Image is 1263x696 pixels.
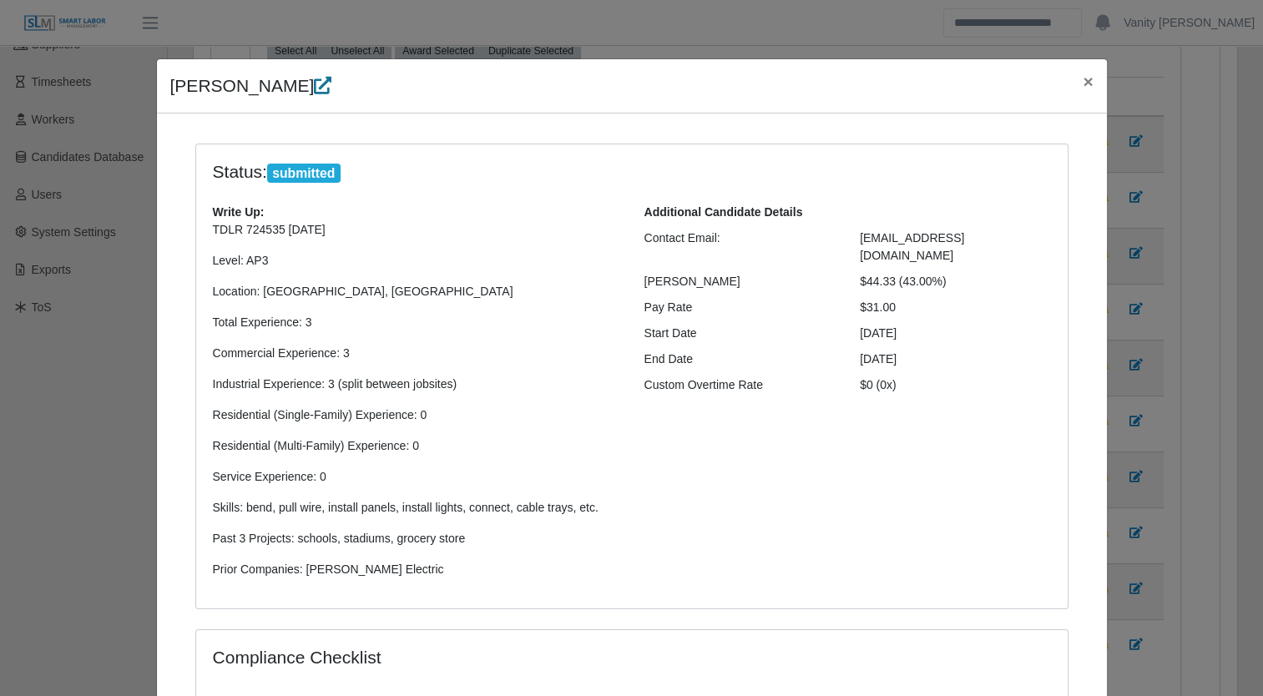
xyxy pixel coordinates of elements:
div: Contact Email: [632,229,848,265]
p: Residential (Multi-Family) Experience: 0 [213,437,619,455]
span: [EMAIL_ADDRESS][DOMAIN_NAME] [860,231,964,262]
span: × [1083,72,1093,91]
p: Residential (Single-Family) Experience: 0 [213,406,619,424]
button: Close [1069,59,1106,103]
span: [DATE] [860,352,897,366]
div: $44.33 (43.00%) [847,273,1063,290]
h4: Status: [213,161,836,184]
h4: [PERSON_NAME] [170,73,332,99]
h4: Compliance Checklist [213,647,763,668]
p: Level: AP3 [213,252,619,270]
div: $31.00 [847,299,1063,316]
p: Location: [GEOGRAPHIC_DATA], [GEOGRAPHIC_DATA] [213,283,619,300]
div: Custom Overtime Rate [632,376,848,394]
div: End Date [632,351,848,368]
p: Prior Companies: [PERSON_NAME] Electric [213,561,619,578]
p: Industrial Experience: 3 (split between jobsites) [213,376,619,393]
p: Service Experience: 0 [213,468,619,486]
div: [DATE] [847,325,1063,342]
span: submitted [267,164,341,184]
b: Write Up: [213,205,265,219]
span: $0 (0x) [860,378,897,391]
p: Total Experience: 3 [213,314,619,331]
div: Start Date [632,325,848,342]
p: TDLR 724535 [DATE] [213,221,619,239]
div: Pay Rate [632,299,848,316]
p: Skills: bend, pull wire, install panels, install lights, connect, cable trays, etc. [213,499,619,517]
p: Commercial Experience: 3 [213,345,619,362]
b: Additional Candidate Details [644,205,803,219]
div: [PERSON_NAME] [632,273,848,290]
p: Past 3 Projects: schools, stadiums, grocery store [213,530,619,547]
